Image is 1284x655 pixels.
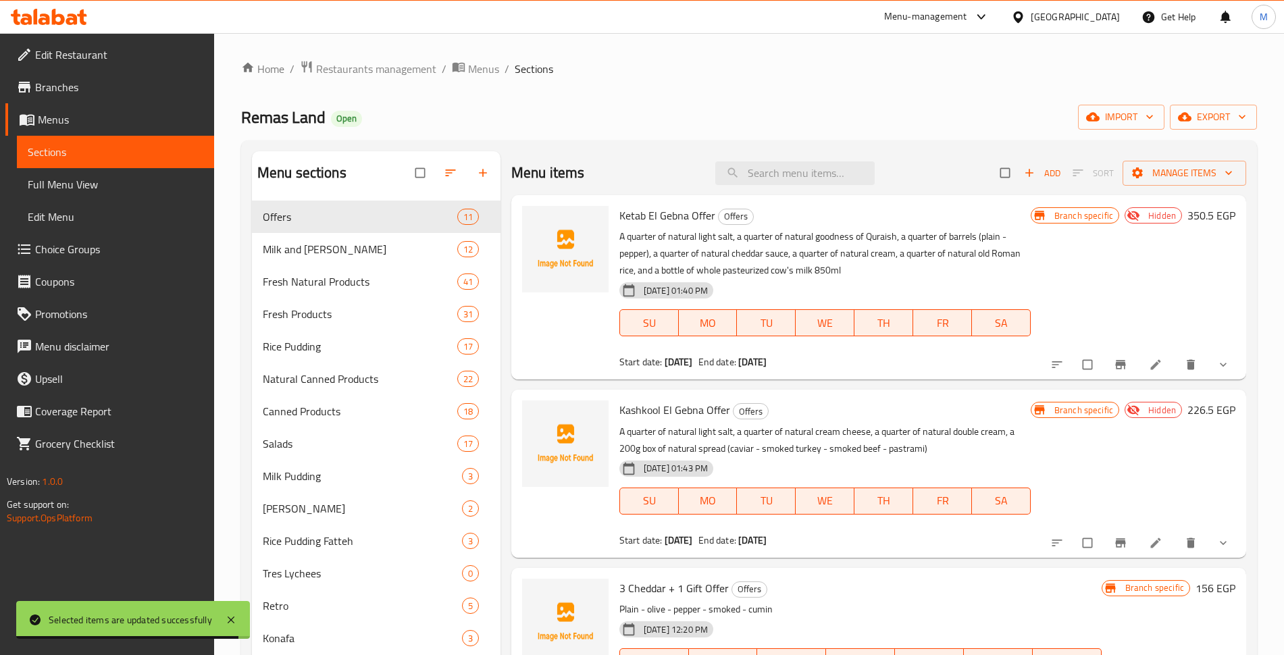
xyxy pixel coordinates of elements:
[463,632,478,645] span: 3
[801,491,849,510] span: WE
[638,623,713,636] span: [DATE] 12:20 PM
[734,404,768,419] span: Offers
[5,330,214,363] a: Menu disclaimer
[35,47,203,63] span: Edit Restaurant
[715,161,875,185] input: search
[972,309,1031,336] button: SA
[457,371,479,387] div: items
[457,241,479,257] div: items
[679,488,738,515] button: MO
[619,353,663,371] span: Start date:
[252,427,500,460] div: Salads17
[5,103,214,136] a: Menus
[860,491,908,510] span: TH
[35,403,203,419] span: Coverage Report
[1024,165,1060,181] span: Add
[42,473,63,490] span: 1.0.0
[733,403,769,419] div: Offers
[263,468,462,484] div: Milk Pudding
[638,462,713,475] span: [DATE] 01:43 PM
[263,630,462,646] span: Konafa
[7,509,93,527] a: Support.OpsPlatform
[1208,350,1241,379] button: show more
[458,308,478,321] span: 31
[5,298,214,330] a: Promotions
[718,209,754,225] div: Offers
[458,340,478,353] span: 17
[252,460,500,492] div: Milk Pudding3
[738,531,767,549] b: [DATE]
[462,500,479,517] div: items
[263,533,462,549] div: Rice Pudding Fatteh
[7,496,69,513] span: Get support on:
[619,531,663,549] span: Start date:
[17,136,214,168] a: Sections
[1187,400,1235,419] h6: 226.5 EGP
[511,163,585,183] h2: Menu items
[252,622,500,654] div: Konafa3
[919,313,967,333] span: FR
[35,371,203,387] span: Upsell
[457,436,479,452] div: items
[913,488,972,515] button: FR
[17,168,214,201] a: Full Menu View
[619,578,729,598] span: 3 Cheddar + 1 Gift Offer
[801,313,849,333] span: WE
[5,38,214,71] a: Edit Restaurant
[796,488,854,515] button: WE
[1187,206,1235,225] h6: 350.5 EGP
[1216,358,1230,371] svg: Show Choices
[698,353,736,371] span: End date:
[263,338,457,355] div: Rice Pudding
[263,500,462,517] span: [PERSON_NAME]
[1075,352,1103,377] span: Select to update
[252,395,500,427] div: Canned Products18
[17,201,214,233] a: Edit Menu
[463,502,478,515] span: 2
[1120,581,1189,594] span: Branch specific
[457,403,479,419] div: items
[241,102,326,132] span: Remas Land
[1021,163,1064,184] span: Add item
[919,491,967,510] span: FR
[290,61,294,77] li: /
[1181,109,1246,126] span: export
[463,600,478,612] span: 5
[619,601,1102,618] p: Plain - olive - pepper - smoked - cumin
[665,531,693,549] b: [DATE]
[1042,350,1075,379] button: sort-choices
[638,284,713,297] span: [DATE] 01:40 PM
[263,403,457,419] span: Canned Products
[625,491,673,510] span: SU
[457,209,479,225] div: items
[458,211,478,224] span: 11
[458,243,478,256] span: 12
[452,60,499,78] a: Menus
[913,309,972,336] button: FR
[522,400,609,487] img: Kashkool El Gebna Offer
[252,201,500,233] div: Offers11
[1042,528,1075,558] button: sort-choices
[462,565,479,581] div: items
[35,306,203,322] span: Promotions
[331,111,362,127] div: Open
[442,61,446,77] li: /
[742,313,790,333] span: TU
[665,353,693,371] b: [DATE]
[257,163,346,183] h2: Menu sections
[1170,105,1257,130] button: export
[742,491,790,510] span: TU
[1149,536,1165,550] a: Edit menu item
[5,233,214,265] a: Choice Groups
[684,313,732,333] span: MO
[737,309,796,336] button: TU
[300,60,436,78] a: Restaurants management
[1196,579,1235,598] h6: 156 EGP
[316,61,436,77] span: Restaurants management
[407,160,436,186] span: Select all sections
[522,206,609,292] img: Ketab El Gebna Offer
[738,353,767,371] b: [DATE]
[252,265,500,298] div: Fresh Natural Products41
[5,427,214,460] a: Grocery Checklist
